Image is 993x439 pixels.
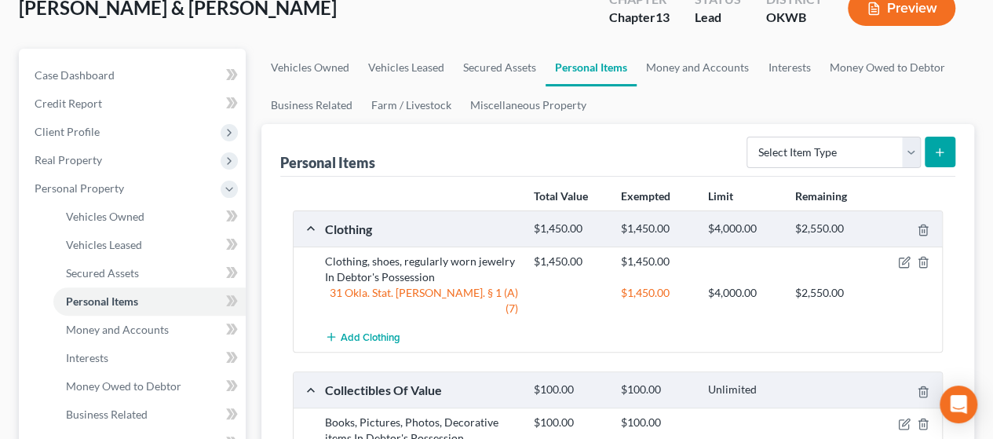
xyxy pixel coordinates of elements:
span: Case Dashboard [35,68,115,82]
a: Secured Assets [454,49,546,86]
div: Clothing, shoes, regularly worn jewelry In Debtor's Possession [317,254,526,285]
a: Business Related [53,401,246,429]
a: Personal Items [53,287,246,316]
a: Vehicles Leased [53,231,246,259]
div: $1,450.00 [613,254,700,269]
div: Chapter [609,9,670,27]
div: OKWB [766,9,823,27]
a: Secured Assets [53,259,246,287]
a: Interests [758,49,820,86]
button: Add Clothing [325,323,400,352]
div: $1,450.00 [526,221,613,236]
a: Money Owed to Debtor [53,372,246,401]
div: Personal Items [280,153,375,172]
strong: Exempted [621,189,670,203]
a: Case Dashboard [22,61,246,90]
div: $2,550.00 [787,285,874,301]
a: Money Owed to Debtor [820,49,954,86]
a: Interests [53,344,246,372]
a: Vehicles Owned [261,49,359,86]
a: Miscellaneous Property [461,86,596,124]
span: Real Property [35,153,102,166]
span: Credit Report [35,97,102,110]
span: Personal Property [35,181,124,195]
span: Add Clothing [341,331,400,344]
div: Clothing [317,221,526,237]
span: Business Related [66,408,148,421]
span: Secured Assets [66,266,139,280]
div: $4,000.00 [700,285,787,301]
div: $4,000.00 [700,221,787,236]
div: 31 Okla. Stat. [PERSON_NAME]. § 1 (A)(7) [317,285,526,316]
span: Interests [66,351,108,364]
strong: Remaining [795,189,847,203]
div: Lead [695,9,741,27]
span: Vehicles Leased [66,238,142,251]
div: $100.00 [526,415,613,430]
a: Vehicles Leased [359,49,454,86]
span: Money and Accounts [66,323,169,336]
div: $1,450.00 [526,254,613,269]
a: Personal Items [546,49,637,86]
div: $100.00 [613,382,700,397]
div: Open Intercom Messenger [940,386,977,423]
span: Personal Items [66,294,138,308]
a: Money and Accounts [637,49,758,86]
div: $2,550.00 [787,221,874,236]
div: Unlimited [700,382,787,397]
a: Vehicles Owned [53,203,246,231]
div: Collectibles Of Value [317,382,526,398]
div: $100.00 [526,382,613,397]
span: Vehicles Owned [66,210,144,223]
span: Client Profile [35,125,100,138]
strong: Limit [708,189,733,203]
div: $1,450.00 [613,221,700,236]
a: Farm / Livestock [362,86,461,124]
a: Money and Accounts [53,316,246,344]
a: Credit Report [22,90,246,118]
div: $1,450.00 [613,285,700,301]
span: Money Owed to Debtor [66,379,181,393]
a: Business Related [261,86,362,124]
div: $100.00 [613,415,700,430]
strong: Total Value [534,189,588,203]
span: 13 [655,9,670,24]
